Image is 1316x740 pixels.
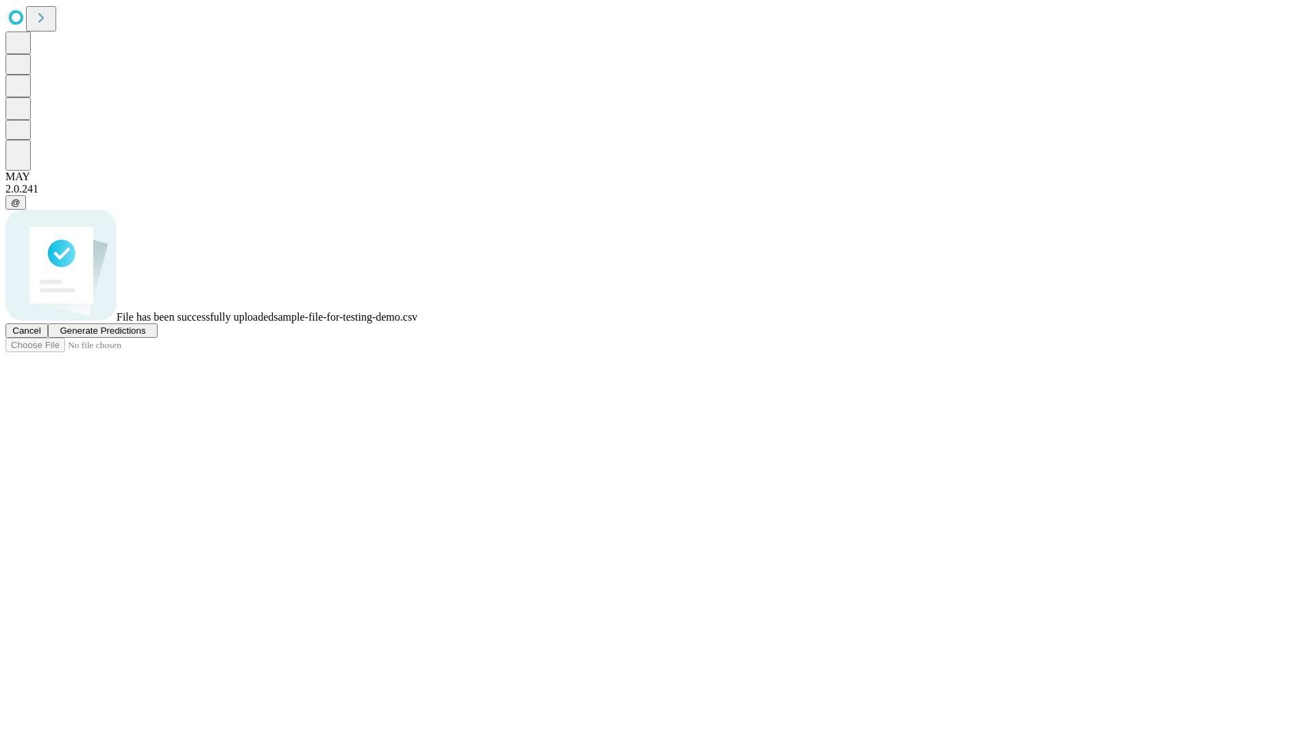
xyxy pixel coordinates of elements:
div: 2.0.241 [5,183,1311,195]
div: MAY [5,171,1311,183]
span: sample-file-for-testing-demo.csv [273,311,417,323]
span: Generate Predictions [60,325,145,336]
span: Cancel [12,325,41,336]
button: @ [5,195,26,210]
span: File has been successfully uploaded [117,311,273,323]
button: Cancel [5,323,48,338]
span: @ [11,197,21,208]
button: Generate Predictions [48,323,158,338]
